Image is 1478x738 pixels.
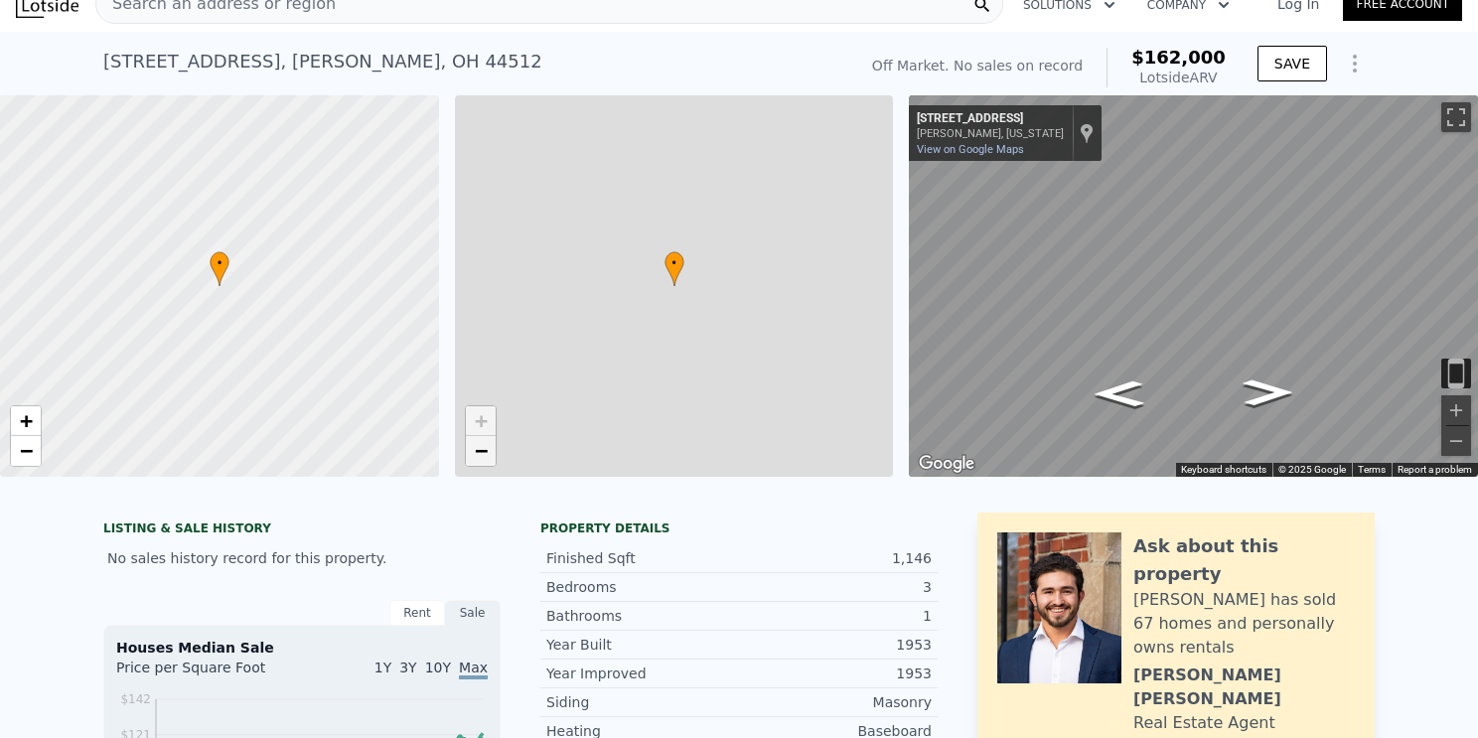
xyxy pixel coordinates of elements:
button: Zoom out [1441,426,1471,456]
div: 1 [739,606,932,626]
span: 1Y [374,660,391,675]
div: 1,146 [739,548,932,568]
span: + [20,408,33,433]
div: 3 [739,577,932,597]
div: [STREET_ADDRESS] , [PERSON_NAME] , OH 44512 [103,48,542,75]
a: Zoom in [466,406,496,436]
div: No sales history record for this property. [103,540,501,576]
button: Toggle motion tracking [1441,359,1471,388]
div: Year Improved [546,664,739,683]
button: Show Options [1335,44,1375,83]
div: Houses Median Sale [116,638,488,658]
div: Off Market. No sales on record [872,56,1083,75]
div: [PERSON_NAME] [PERSON_NAME] [1133,664,1355,711]
button: Keyboard shortcuts [1181,463,1266,477]
span: • [210,254,229,272]
div: Property details [540,520,938,536]
div: LISTING & SALE HISTORY [103,520,501,540]
span: • [665,254,684,272]
span: 10Y [425,660,451,675]
span: − [474,438,487,463]
button: Toggle fullscreen view [1441,102,1471,132]
div: Siding [546,692,739,712]
div: Street View [909,95,1478,477]
a: Zoom in [11,406,41,436]
div: Ask about this property [1133,532,1355,588]
a: Zoom out [466,436,496,466]
div: Price per Square Foot [116,658,302,689]
div: 1953 [739,664,932,683]
span: 3Y [399,660,416,675]
div: Rent [389,600,445,626]
span: Max [459,660,488,679]
div: [PERSON_NAME], [US_STATE] [917,127,1064,140]
span: © 2025 Google [1278,464,1346,475]
a: Show location on map [1080,122,1094,144]
button: SAVE [1257,46,1327,81]
div: Real Estate Agent [1133,711,1275,735]
span: $162,000 [1131,47,1226,68]
div: 1953 [739,635,932,655]
div: • [210,251,229,286]
img: Google [914,451,979,477]
path: Go East, Indianola Rd [1073,374,1166,413]
span: − [20,438,33,463]
div: [PERSON_NAME] has sold 67 homes and personally owns rentals [1133,588,1355,660]
a: View on Google Maps [917,143,1024,156]
div: Bathrooms [546,606,739,626]
span: + [474,408,487,433]
div: • [665,251,684,286]
path: Go West, Indianola Rd [1222,373,1315,412]
div: Sale [445,600,501,626]
a: Zoom out [11,436,41,466]
tspan: $142 [120,692,151,706]
div: Year Built [546,635,739,655]
a: Terms (opens in new tab) [1358,464,1386,475]
div: [STREET_ADDRESS] [917,111,1064,127]
a: Report a problem [1398,464,1472,475]
button: Zoom in [1441,395,1471,425]
div: Bedrooms [546,577,739,597]
div: Lotside ARV [1131,68,1226,87]
a: Open this area in Google Maps (opens a new window) [914,451,979,477]
div: Finished Sqft [546,548,739,568]
div: Masonry [739,692,932,712]
div: Map [909,95,1478,477]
